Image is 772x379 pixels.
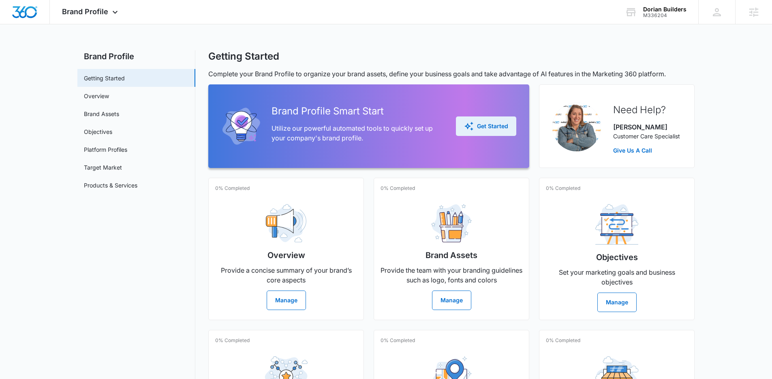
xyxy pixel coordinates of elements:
[84,110,119,118] a: Brand Assets
[208,69,695,79] p: Complete your Brand Profile to organize your brand assets, define your business goals and take ad...
[464,121,508,131] div: Get Started
[215,185,250,192] p: 0% Completed
[267,291,306,310] button: Manage
[546,337,580,344] p: 0% Completed
[643,6,686,13] div: account name
[77,50,195,62] h2: Brand Profile
[84,74,125,82] a: Getting Started
[84,127,112,136] a: Objectives
[539,178,695,320] a: 0% CompletedObjectivesSet your marketing goals and business objectivesManage
[552,103,601,151] img: Sam Coduto
[84,163,122,172] a: Target Market
[613,146,680,155] a: Give Us A Call
[597,293,637,312] button: Manage
[381,185,415,192] p: 0% Completed
[613,103,680,117] h2: Need Help?
[613,122,680,132] p: [PERSON_NAME]
[272,123,443,143] p: Utilize our powerful automated tools to quickly set up your company's brand profile.
[381,265,522,285] p: Provide the team with your branding guidelines such as logo, fonts and colors
[84,92,109,100] a: Overview
[208,50,279,62] h1: Getting Started
[381,337,415,344] p: 0% Completed
[84,145,127,154] a: Platform Profiles
[456,116,516,136] button: Get Started
[426,249,477,261] h2: Brand Assets
[643,13,686,18] div: account id
[613,132,680,140] p: Customer Care Specialist
[84,181,137,189] a: Products & Services
[546,267,688,287] p: Set your marketing goals and business objectives
[546,185,580,192] p: 0% Completed
[374,178,529,320] a: 0% CompletedBrand AssetsProvide the team with your branding guidelines such as logo, fonts and co...
[272,104,443,118] h2: Brand Profile Smart Start
[267,249,305,261] h2: Overview
[432,291,471,310] button: Manage
[215,265,357,285] p: Provide a concise summary of your brand’s core aspects
[596,251,638,263] h2: Objectives
[62,7,108,16] span: Brand Profile
[215,337,250,344] p: 0% Completed
[208,178,364,320] a: 0% CompletedOverviewProvide a concise summary of your brand’s core aspectsManage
